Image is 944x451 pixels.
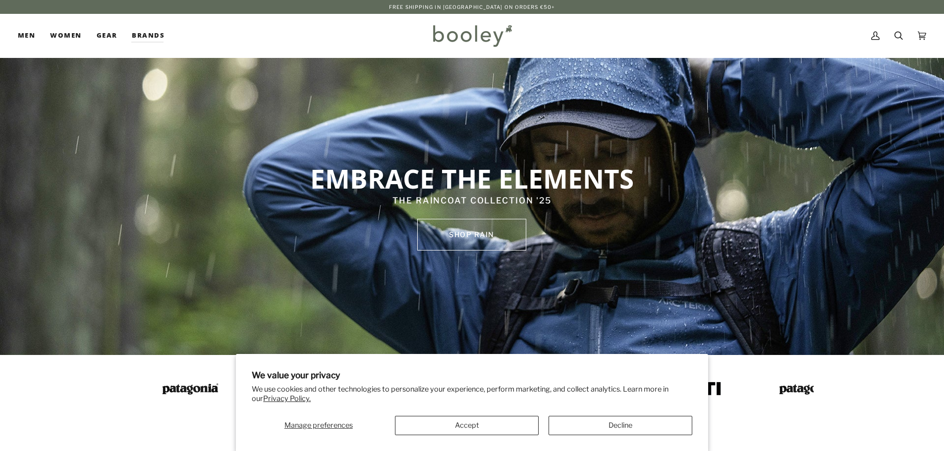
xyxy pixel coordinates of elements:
[132,31,165,41] span: Brands
[18,14,43,57] a: Men
[43,14,89,57] a: Women
[429,21,515,50] img: Booley
[252,385,692,403] p: We use cookies and other technologies to personalize your experience, perform marketing, and coll...
[187,162,757,195] p: EMBRACE THE ELEMENTS
[395,416,539,435] button: Accept
[417,219,526,251] a: SHOP rain
[263,394,311,403] a: Privacy Policy.
[252,416,385,435] button: Manage preferences
[389,3,555,11] p: Free Shipping in [GEOGRAPHIC_DATA] on Orders €50+
[18,31,35,41] span: Men
[187,195,757,207] p: THE RAINCOAT COLLECTION '25
[50,31,81,41] span: Women
[97,31,117,41] span: Gear
[124,14,172,57] a: Brands
[549,416,692,435] button: Decline
[252,370,692,380] h2: We value your privacy
[89,14,125,57] a: Gear
[284,421,353,430] span: Manage preferences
